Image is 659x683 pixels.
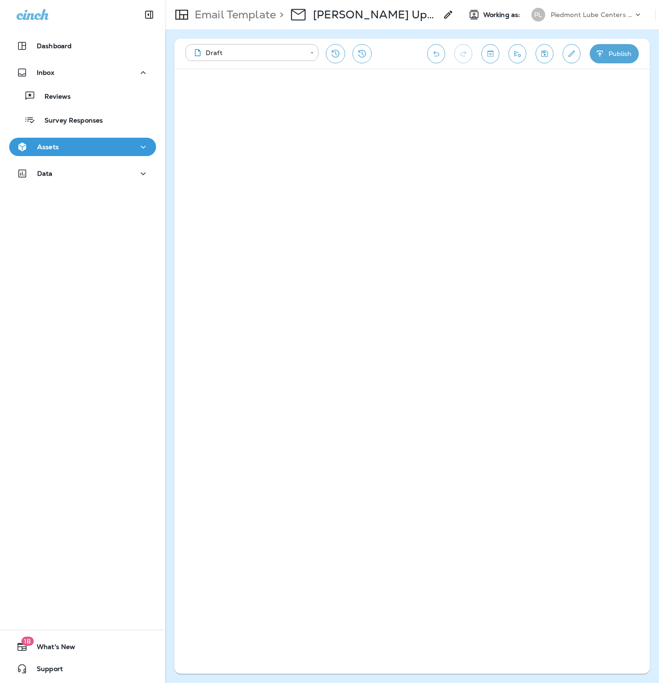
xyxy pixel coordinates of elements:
[28,643,75,654] span: What's New
[276,8,284,22] p: >
[37,42,72,50] p: Dashboard
[21,637,34,646] span: 18
[427,44,445,63] button: Undo
[9,638,156,656] button: 18What's New
[590,44,639,63] button: Publish
[9,63,156,82] button: Inbox
[9,110,156,129] button: Survey Responses
[352,44,372,63] button: View Changelog
[531,8,545,22] div: PL
[508,44,526,63] button: Send test email
[9,138,156,156] button: Assets
[313,8,437,22] div: Zeller Uploader
[9,37,156,55] button: Dashboard
[37,143,59,151] p: Assets
[551,11,633,18] p: Piedmont Lube Centers LLC
[37,69,54,76] p: Inbox
[35,93,71,101] p: Reviews
[481,44,499,63] button: Toggle preview
[326,44,345,63] button: Restore from previous version
[136,6,162,24] button: Collapse Sidebar
[192,48,304,57] div: Draft
[37,170,53,177] p: Data
[563,44,581,63] button: Edit details
[9,164,156,183] button: Data
[536,44,553,63] button: Save
[35,117,103,125] p: Survey Responses
[483,11,522,19] span: Working as:
[191,8,276,22] p: Email Template
[9,86,156,106] button: Reviews
[313,8,437,22] p: [PERSON_NAME] Uploader
[9,660,156,678] button: Support
[28,665,63,676] span: Support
